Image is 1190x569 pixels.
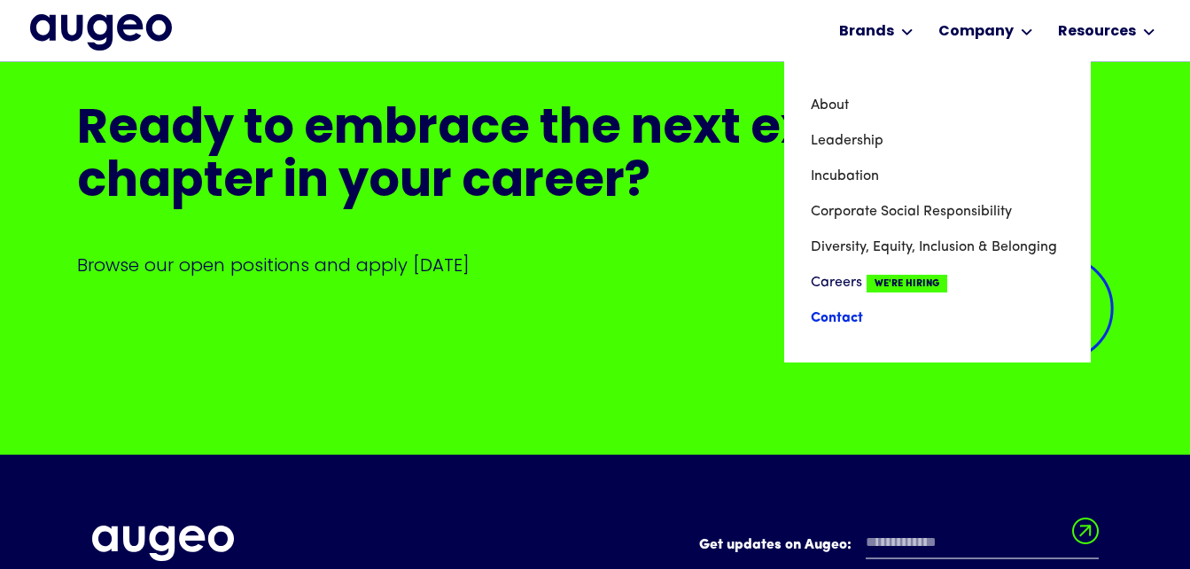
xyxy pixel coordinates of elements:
a: CareersWe're Hiring [811,265,1064,300]
a: Incubation [811,159,1064,194]
span: We're Hiring [867,275,947,292]
a: Contact [811,300,1064,336]
div: Resources [1058,21,1136,43]
div: Company [938,21,1014,43]
nav: Company [784,61,1091,362]
img: Augeo's full logo in midnight blue. [30,14,172,50]
a: home [30,14,172,50]
a: Leadership [811,123,1064,159]
a: About [811,88,1064,123]
div: Brands [839,21,894,43]
a: Diversity, Equity, Inclusion & Belonging [811,230,1064,265]
a: Corporate Social Responsibility [811,194,1064,230]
